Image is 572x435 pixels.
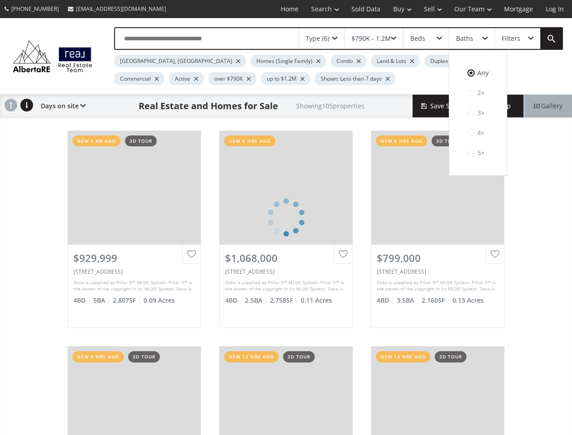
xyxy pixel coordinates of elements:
[63,0,171,17] a: [EMAIL_ADDRESS][DOMAIN_NAME]
[250,54,326,68] div: Homes (Single Family)
[371,54,420,68] div: Land & Lots
[11,5,59,13] span: [PHONE_NUMBER]
[413,95,476,117] button: Save Search
[208,72,256,85] div: over $790K
[458,105,498,121] label: 3+
[534,101,562,111] span: Gallery
[296,102,365,109] h2: Showing 105 properties
[351,35,391,42] div: $790K - 1.2M
[458,85,498,101] label: 2+
[9,38,96,74] img: Logo
[315,72,395,85] div: Shown: Less than 7 days
[502,35,520,42] div: Filters
[458,145,498,160] label: 5+
[458,65,498,81] label: Any
[524,95,572,117] div: Gallery
[36,95,86,117] div: Days on site
[169,72,204,85] div: Active
[331,54,366,68] div: Condo
[458,125,498,140] label: 4+
[114,72,164,85] div: Commercial
[424,54,461,68] div: Duplex
[261,72,310,85] div: up to $1.2M
[139,100,278,112] h1: Real Estate and Homes for Sale
[114,54,246,68] div: [GEOGRAPHIC_DATA], [GEOGRAPHIC_DATA]
[76,5,166,13] span: [EMAIL_ADDRESS][DOMAIN_NAME]
[456,35,473,42] div: Baths
[410,35,425,42] div: Beds
[306,35,329,42] div: Type (6)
